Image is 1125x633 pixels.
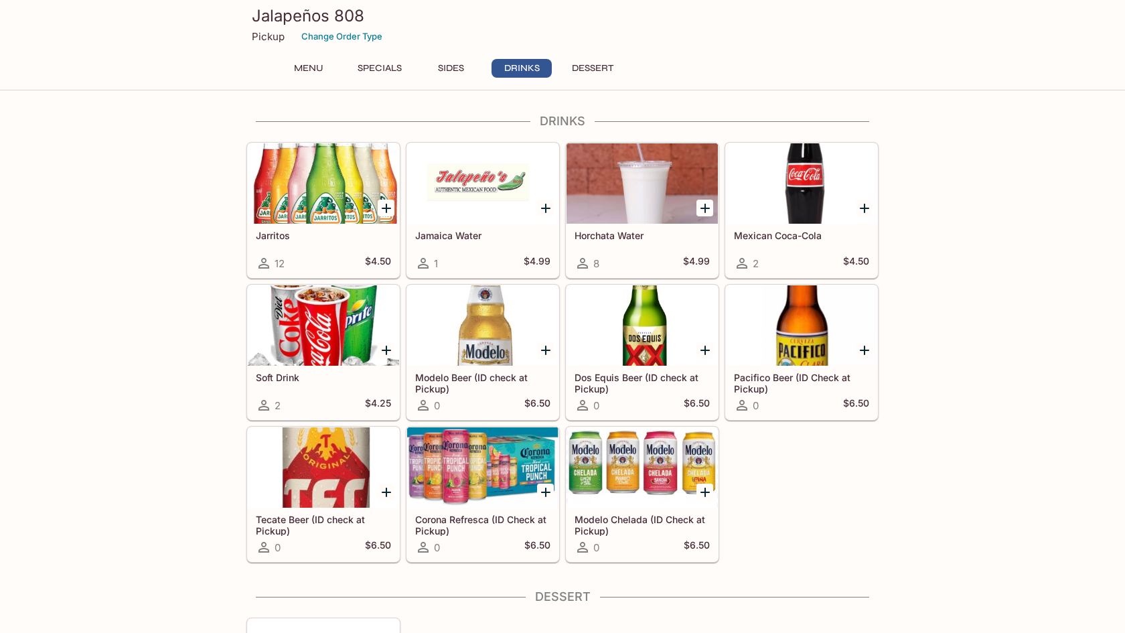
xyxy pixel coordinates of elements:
[378,200,394,216] button: Add Jarritos
[524,255,550,271] h5: $4.99
[593,541,599,554] span: 0
[683,255,710,271] h5: $4.99
[524,539,550,555] h5: $6.50
[856,200,873,216] button: Add Mexican Coca-Cola
[843,255,869,271] h5: $4.50
[247,143,400,278] a: Jarritos12$4.50
[696,484,713,500] button: Add Modelo Chelada (ID Check at Pickup)
[415,514,550,536] h5: Corona Refresca (ID Check at Pickup)
[256,230,391,241] h5: Jarritos
[726,285,877,366] div: Pacifico Beer (ID Check at Pickup)
[566,143,719,278] a: Horchata Water8$4.99
[684,539,710,555] h5: $6.50
[726,143,877,224] div: Mexican Coca-Cola
[524,397,550,413] h5: $6.50
[562,59,623,78] button: Dessert
[567,143,718,224] div: Horchata Water
[696,200,713,216] button: Add Horchata Water
[593,257,599,270] span: 8
[434,257,438,270] span: 1
[365,397,391,413] h5: $4.25
[593,399,599,412] span: 0
[434,399,440,412] span: 0
[734,230,869,241] h5: Mexican Coca-Cola
[684,397,710,413] h5: $6.50
[415,230,550,241] h5: Jamaica Water
[295,26,388,47] button: Change Order Type
[247,285,400,420] a: Soft Drink2$4.25
[696,342,713,358] button: Add Dos Equis Beer (ID check at Pickup)
[256,514,391,536] h5: Tecate Beer (ID check at Pickup)
[407,143,558,224] div: Jamaica Water
[566,285,719,420] a: Dos Equis Beer (ID check at Pickup)0$6.50
[492,59,552,78] button: Drinks
[567,285,718,366] div: Dos Equis Beer (ID check at Pickup)
[753,399,759,412] span: 0
[421,59,481,78] button: Sides
[407,285,558,366] div: Modelo Beer (ID check at Pickup)
[567,427,718,508] div: Modelo Chelada (ID Check at Pickup)
[537,200,554,216] button: Add Jamaica Water
[753,257,759,270] span: 2
[734,372,869,394] h5: Pacifico Beer (ID Check at Pickup)
[725,285,878,420] a: Pacifico Beer (ID Check at Pickup)0$6.50
[365,539,391,555] h5: $6.50
[248,143,399,224] div: Jarritos
[247,427,400,562] a: Tecate Beer (ID check at Pickup)0$6.50
[406,285,559,420] a: Modelo Beer (ID check at Pickup)0$6.50
[843,397,869,413] h5: $6.50
[350,59,410,78] button: Specials
[406,427,559,562] a: Corona Refresca (ID Check at Pickup)0$6.50
[256,372,391,383] h5: Soft Drink
[378,484,394,500] button: Add Tecate Beer (ID check at Pickup)
[365,255,391,271] h5: $4.50
[566,427,719,562] a: Modelo Chelada (ID Check at Pickup)0$6.50
[248,427,399,508] div: Tecate Beer (ID check at Pickup)
[575,372,710,394] h5: Dos Equis Beer (ID check at Pickup)
[537,342,554,358] button: Add Modelo Beer (ID check at Pickup)
[246,589,879,604] h4: Dessert
[246,114,879,129] h4: Drinks
[279,59,339,78] button: Menu
[275,257,285,270] span: 12
[434,541,440,554] span: 0
[575,514,710,536] h5: Modelo Chelada (ID Check at Pickup)
[725,143,878,278] a: Mexican Coca-Cola2$4.50
[252,30,285,43] p: Pickup
[407,427,558,508] div: Corona Refresca (ID Check at Pickup)
[575,230,710,241] h5: Horchata Water
[248,285,399,366] div: Soft Drink
[378,342,394,358] button: Add Soft Drink
[856,342,873,358] button: Add Pacifico Beer (ID Check at Pickup)
[415,372,550,394] h5: Modelo Beer (ID check at Pickup)
[537,484,554,500] button: Add Corona Refresca (ID Check at Pickup)
[275,541,281,554] span: 0
[406,143,559,278] a: Jamaica Water1$4.99
[252,5,873,26] h3: Jalapeños 808
[275,399,281,412] span: 2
